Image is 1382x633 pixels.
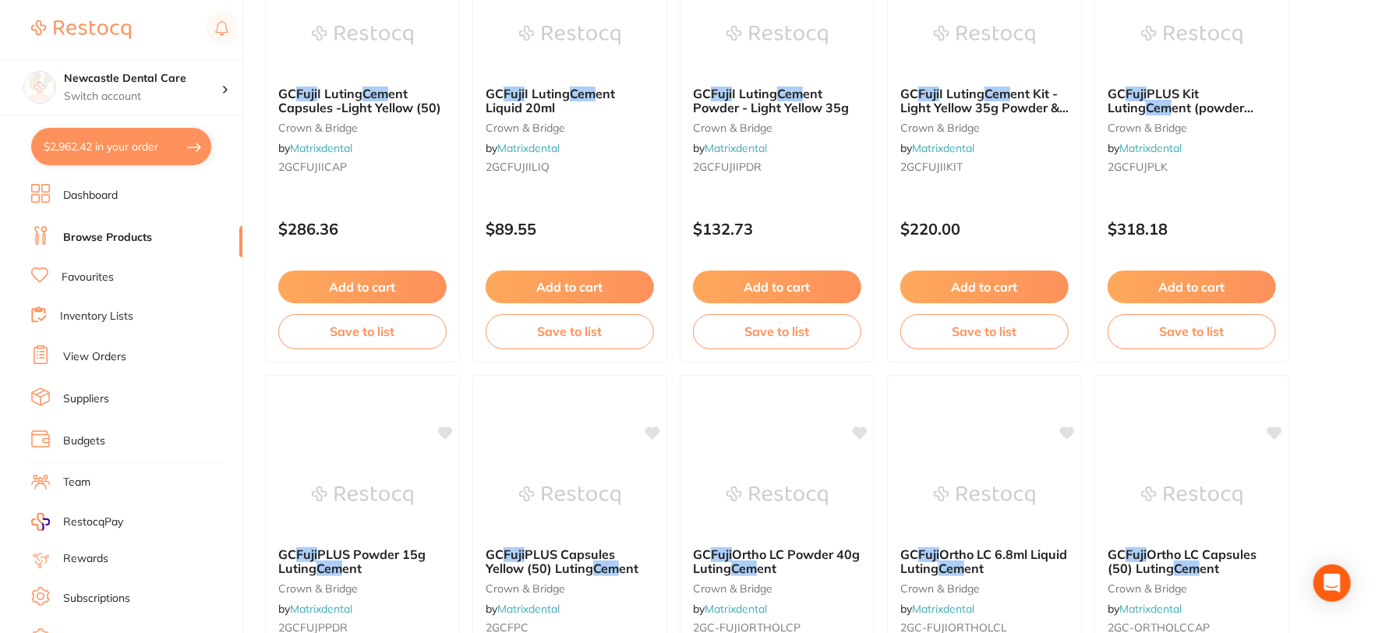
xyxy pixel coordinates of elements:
[290,602,352,616] a: Matrixdental
[693,86,711,101] span: GC
[900,271,1069,303] button: Add to cart
[62,270,114,285] a: Favourites
[693,86,849,115] span: ent Powder - Light Yellow 35g
[486,602,560,616] span: by
[900,86,918,101] span: GC
[504,86,525,101] em: Fuji
[912,141,974,155] a: Matrixdental
[63,188,118,203] a: Dashboard
[1108,86,1126,101] span: GC
[757,561,776,576] span: ent
[316,561,342,576] em: Cem
[732,86,777,101] span: I Luting
[317,86,362,101] span: I Luting
[900,546,918,562] span: GC
[486,546,504,562] span: GC
[900,87,1069,115] b: GC Fuji I Luting Cement Kit -Light Yellow 35g Powder & 20ml Liquid
[486,547,654,576] b: GC Fuji PLUS Capsules Yellow (50) Luting Cement
[63,230,152,246] a: Browse Products
[1108,271,1276,303] button: Add to cart
[31,513,123,531] a: RestocqPay
[278,160,347,174] span: 2GCFUJIICAP
[1108,546,1126,562] span: GC
[918,86,939,101] em: Fuji
[900,547,1069,576] b: GC Fuji Ortho LC 6.8ml Liquid Luting Cement
[278,547,447,576] b: GC Fuji PLUS Powder 15g Luting Cement
[939,86,984,101] span: I Luting
[497,141,560,155] a: Matrixdental
[900,86,1069,130] span: ent Kit -Light Yellow 35g Powder & 20ml Liquid
[1174,561,1200,576] em: Cem
[486,86,615,115] span: ent Liquid 20ml
[777,86,803,101] em: Cem
[497,602,560,616] a: Matrixdental
[934,457,1035,535] img: GC Fuji Ortho LC 6.8ml Liquid Luting Cement
[31,128,211,165] button: $2,962.42 in your order
[570,86,596,101] em: Cem
[504,546,525,562] em: Fuji
[362,86,388,101] em: Cem
[693,582,861,595] small: crown & bridge
[1141,457,1242,535] img: GC Fuji Ortho LC Capsules (50) Luting Cement
[1108,100,1256,144] span: ent (powder 15g/liquid 8g/conditioner 7g)
[278,141,352,155] span: by
[1108,546,1257,576] span: Ortho LC Capsules (50) Luting
[1200,561,1219,576] span: ent
[731,561,757,576] em: Cem
[918,546,939,562] em: Fuji
[278,546,296,562] span: GC
[519,457,620,535] img: GC Fuji PLUS Capsules Yellow (50) Luting Cement
[1126,546,1147,562] em: Fuji
[726,457,828,535] img: GC Fuji Ortho LC Powder 40g Luting Cement
[486,141,560,155] span: by
[278,220,447,238] p: $286.36
[693,314,861,348] button: Save to list
[705,141,767,155] a: Matrixdental
[63,551,108,567] a: Rewards
[693,602,767,616] span: by
[711,86,732,101] em: Fuji
[900,160,963,174] span: 2GCFUJIIKIT
[63,591,130,606] a: Subscriptions
[486,314,654,348] button: Save to list
[296,86,317,101] em: Fuji
[938,561,964,576] em: Cem
[63,349,126,365] a: View Orders
[486,546,615,576] span: PLUS Capsules Yellow (50) Luting
[278,86,441,115] span: ent Capsules -Light Yellow (50)
[486,220,654,238] p: $89.55
[693,271,861,303] button: Add to cart
[525,86,570,101] span: I Luting
[486,86,504,101] span: GC
[1313,564,1351,602] div: Open Intercom Messenger
[1146,100,1172,115] em: Cem
[964,561,984,576] span: ent
[1108,86,1199,115] span: PLUS Kit Luting
[31,12,131,48] a: Restocq Logo
[900,582,1069,595] small: crown & bridge
[31,513,50,531] img: RestocqPay
[693,546,711,562] span: GC
[900,314,1069,348] button: Save to list
[63,391,109,407] a: Suppliers
[900,546,1067,576] span: Ortho LC 6.8ml Liquid Luting
[900,141,974,155] span: by
[705,602,767,616] a: Matrixdental
[312,457,413,535] img: GC Fuji PLUS Powder 15g Luting Cement
[31,20,131,39] img: Restocq Logo
[619,561,638,576] span: ent
[486,160,550,174] span: 2GCFUJIILIQ
[342,561,362,576] span: ent
[278,271,447,303] button: Add to cart
[912,602,974,616] a: Matrixdental
[1108,582,1276,595] small: crown & bridge
[278,546,426,576] span: PLUS Powder 15g Luting
[63,433,105,449] a: Budgets
[900,602,974,616] span: by
[900,220,1069,238] p: $220.00
[486,87,654,115] b: GC Fuji I Luting Cement Liquid 20ml
[1126,86,1147,101] em: Fuji
[1119,141,1182,155] a: Matrixdental
[24,72,55,103] img: Newcastle Dental Care
[63,475,90,490] a: Team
